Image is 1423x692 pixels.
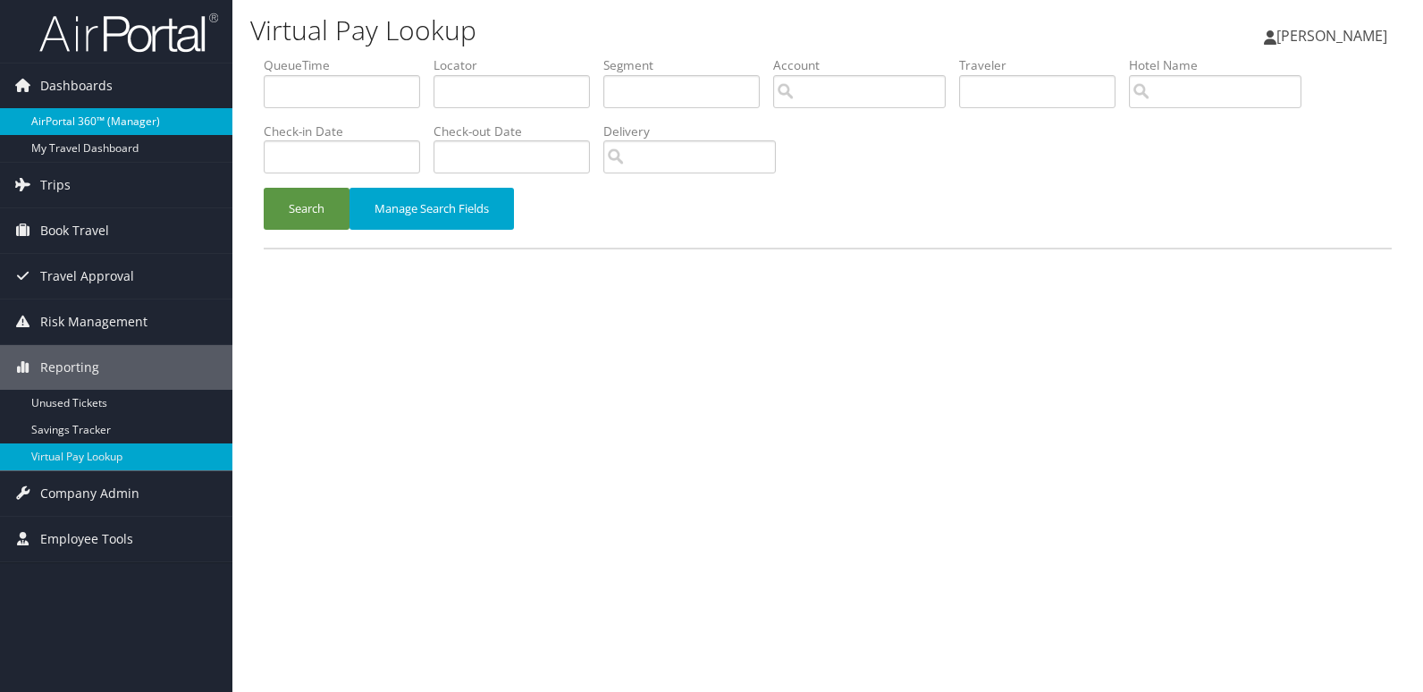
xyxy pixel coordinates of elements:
span: Reporting [40,345,99,390]
img: airportal-logo.png [39,12,218,54]
label: Hotel Name [1129,56,1315,74]
label: Check-in Date [264,122,434,140]
span: [PERSON_NAME] [1276,26,1387,46]
span: Travel Approval [40,254,134,299]
label: Delivery [603,122,789,140]
button: Manage Search Fields [349,188,514,230]
span: Risk Management [40,300,147,344]
span: Book Travel [40,208,109,253]
label: Account [773,56,959,74]
h1: Virtual Pay Lookup [250,12,1020,49]
span: Trips [40,163,71,207]
span: Employee Tools [40,517,133,561]
label: Check-out Date [434,122,603,140]
span: Company Admin [40,471,139,516]
label: Traveler [959,56,1129,74]
button: Search [264,188,349,230]
span: Dashboards [40,63,113,108]
label: Segment [603,56,773,74]
a: [PERSON_NAME] [1264,9,1405,63]
label: QueueTime [264,56,434,74]
label: Locator [434,56,603,74]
